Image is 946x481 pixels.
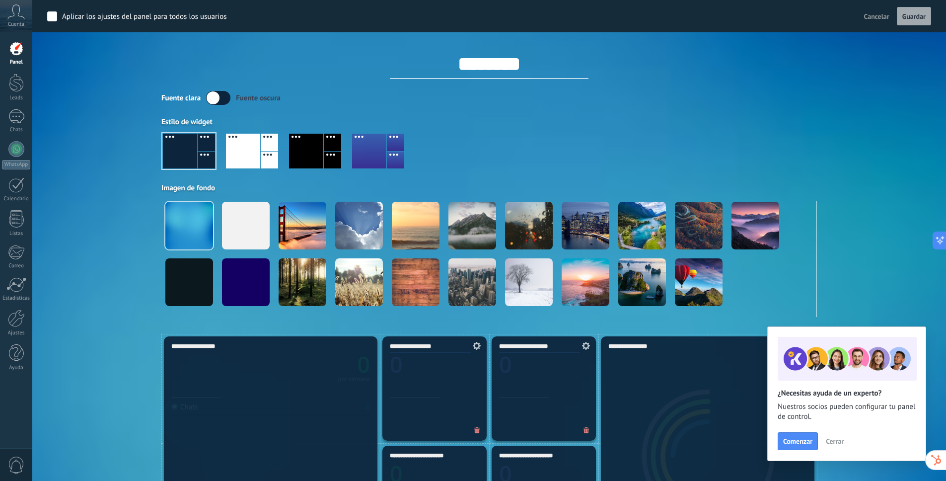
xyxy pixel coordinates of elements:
[2,330,31,336] div: Ajustes
[161,117,817,127] div: Estilo de widget
[778,432,818,450] button: Comenzar
[2,95,31,101] div: Leads
[821,434,848,449] button: Cerrar
[902,13,926,20] span: Guardar
[62,12,227,22] div: Aplicar los ajustes del panel para todos los usuarios
[2,231,31,237] div: Listas
[783,438,812,445] span: Comenzar
[860,9,893,24] button: Cancelar
[2,263,31,269] div: Correo
[778,402,916,422] span: Nuestros socios pueden configurar tu panel de control.
[2,59,31,66] div: Panel
[161,93,201,103] div: Fuente clara
[2,295,31,302] div: Estadísticas
[2,365,31,371] div: Ayuda
[2,127,31,133] div: Chats
[864,12,889,21] span: Cancelar
[161,183,817,193] div: Imagen de fondo
[2,196,31,202] div: Calendario
[236,93,281,103] div: Fuente oscura
[2,160,30,169] div: WhatsApp
[778,389,916,398] h2: ¿Necesitas ayuda de un experto?
[826,438,844,445] span: Cerrar
[897,7,931,26] button: Guardar
[8,21,24,28] span: Cuenta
